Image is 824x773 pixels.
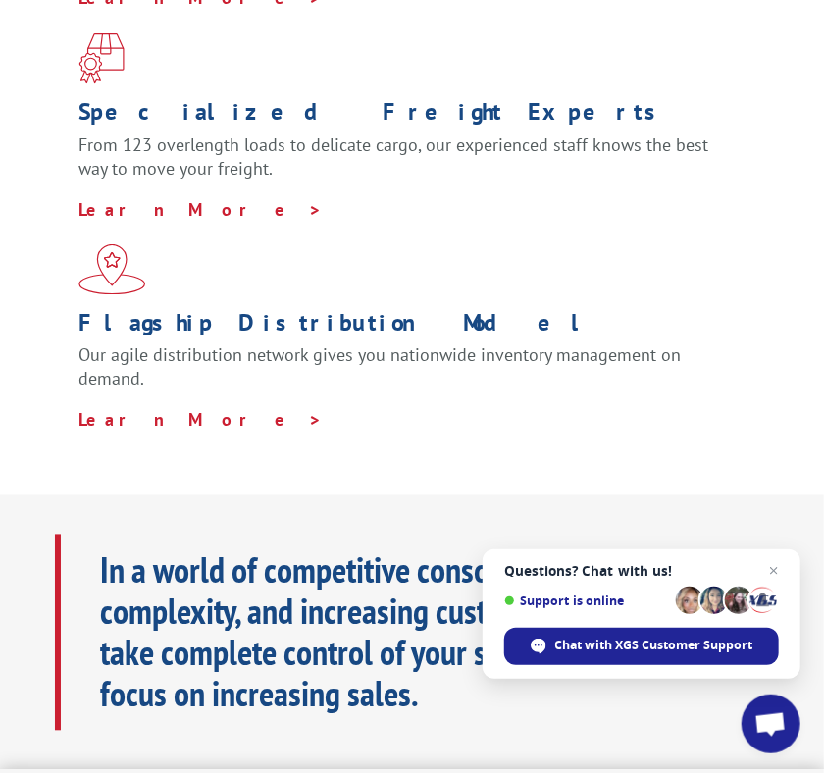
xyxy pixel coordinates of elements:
[78,244,146,295] img: xgs-icon-flagship-distribution-model-red
[504,628,779,665] span: Chat with XGS Customer Support
[78,33,125,84] img: xgs-icon-focused-on-flooring-red
[78,198,323,221] a: Learn More >
[78,344,681,390] span: Our agile distribution network gives you nationwide inventory management on demand.
[504,563,779,579] span: Questions? Chat with us!
[504,593,669,608] span: Support is online
[78,100,731,133] h1: Specialized Freight Experts
[742,695,800,753] a: Open chat
[555,637,753,654] span: Chat with XGS Customer Support
[78,133,731,198] p: From 123 overlength loads to delicate cargo, our experienced staff knows the best way to move you...
[100,547,784,717] b: In a world of competitive consolidation, supply chain complexity, and increasing customer demands...
[78,409,323,432] a: Learn More >
[78,311,731,344] h1: Flagship Distribution Model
